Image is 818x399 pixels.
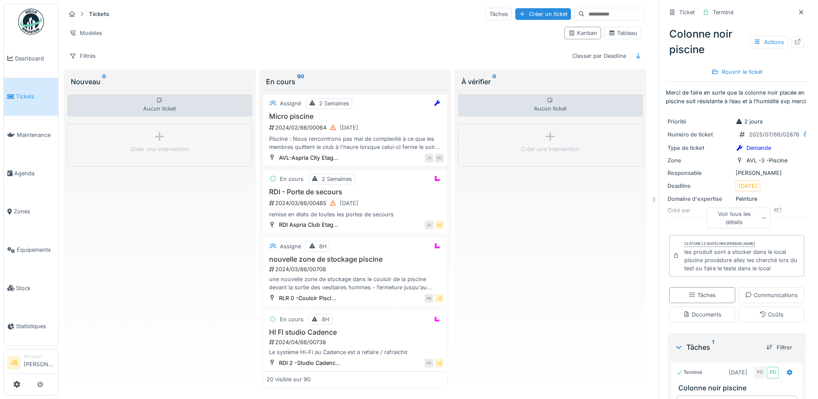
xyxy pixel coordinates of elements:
[763,342,796,353] div: Filtrer
[568,29,597,37] div: Kanban
[66,50,100,62] div: Filtres
[425,154,433,162] div: JS
[266,328,444,336] h3: HI FI studio Cadence
[16,92,55,101] span: Tickets
[266,188,444,196] h3: RDI - Porte de secours
[521,145,580,153] div: Créer une intervention
[266,348,444,356] div: Le système Hi-Fi au Cadence est à refaire / rafraichir
[668,130,732,139] div: Numéro de ticket
[102,76,106,87] sup: 0
[668,144,732,152] div: Type de ticket
[268,122,444,133] div: 2024/02/66/00064
[668,195,806,203] div: Peinture
[17,131,55,139] span: Maintenance
[268,338,444,346] div: 2024/04/66/00738
[4,307,58,346] a: Statistiques
[492,76,496,87] sup: 0
[568,50,630,62] div: Classer par Deadline
[739,182,757,190] div: [DATE]
[66,27,106,39] div: Modèles
[4,39,58,78] a: Dashboard
[706,207,771,228] div: Voir tous les détails
[266,255,444,263] h3: nouvelle zone de stockage piscine
[749,130,799,139] div: 2025/07/66/02876
[759,310,784,319] div: Coûts
[729,368,747,377] div: [DATE]
[435,221,444,229] div: JS
[4,269,58,307] a: Stock
[280,99,301,108] div: Assigné
[266,375,310,383] div: 20 visible sur 90
[16,322,55,330] span: Statistiques
[668,156,732,165] div: Zone
[130,145,189,153] div: Créer une intervention
[736,117,763,126] div: 2 jours
[16,284,55,292] span: Stock
[319,99,349,108] div: 2 Semaines
[322,175,352,183] div: 2 Semaines
[666,23,808,61] div: Colonne noir piscine
[666,89,808,105] p: Merci de faire en sorte que la colonne noir placée en piscine soit résistante à l’eau et à l’humi...
[322,315,329,323] div: 8H
[4,231,58,269] a: Équipements
[684,248,800,273] div: les produit sont a stocker dans le local piscine procédure allez les cherché lors du test ou fair...
[767,367,779,379] div: PD
[674,342,759,352] div: Tâches
[279,359,341,367] div: RDI 2 -Studio Cadenc...
[486,8,512,20] div: Tâches
[17,246,55,254] span: Équipements
[266,135,444,151] div: Piscine : Nous rencontrons pas mal de complexité à ce que les membres quittent le club à l'heure ...
[280,175,304,183] div: En cours
[754,367,766,379] div: PD
[268,265,444,273] div: 2024/03/66/00708
[713,8,733,16] div: Terminé
[4,78,58,116] a: Tickets
[746,144,771,152] div: Demande
[684,241,755,247] div: Clôturé le [DATE] par [PERSON_NAME]
[750,36,788,48] div: Actions
[280,242,301,250] div: Assigné
[268,198,444,209] div: 2024/03/66/00485
[708,66,766,78] div: Rouvrir le ticket
[668,117,732,126] div: Priorité
[85,10,113,18] strong: Tickets
[67,94,252,117] div: Aucun ticket
[280,315,304,323] div: En cours
[4,116,58,154] a: Maintenance
[435,294,444,303] div: JS
[425,221,433,229] div: JS
[677,369,702,376] div: Terminé
[24,353,55,360] div: Manager
[15,54,55,63] span: Dashboard
[279,154,338,162] div: AVL-Aspria City Etag...
[668,169,806,177] div: [PERSON_NAME]
[266,210,444,218] div: remise en états de toutes les portes de secours
[461,76,639,87] div: À vérifier
[683,310,721,319] div: Documents
[679,8,695,16] div: Ticket
[340,199,358,207] div: [DATE]
[266,76,444,87] div: En cours
[435,154,444,162] div: PD
[319,242,327,250] div: 8H
[668,169,732,177] div: Responsable
[7,356,20,369] li: JS
[4,154,58,193] a: Agenda
[266,112,444,120] h3: Micro piscine
[14,169,55,177] span: Agenda
[14,207,55,215] span: Zones
[340,123,358,132] div: [DATE]
[24,353,55,372] li: [PERSON_NAME]
[608,29,637,37] div: Tableau
[279,221,338,229] div: RDI Aspria Club Etag...
[71,76,249,87] div: Nouveau
[746,156,787,165] div: AVL -3 -Piscine
[4,193,58,231] a: Zones
[7,353,55,374] a: JS Manager[PERSON_NAME]
[425,294,433,303] div: PB
[712,342,714,352] sup: 1
[745,291,798,299] div: Communications
[458,94,643,117] div: Aucun ticket
[435,359,444,367] div: JS
[678,384,799,392] h3: Colonne noir piscine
